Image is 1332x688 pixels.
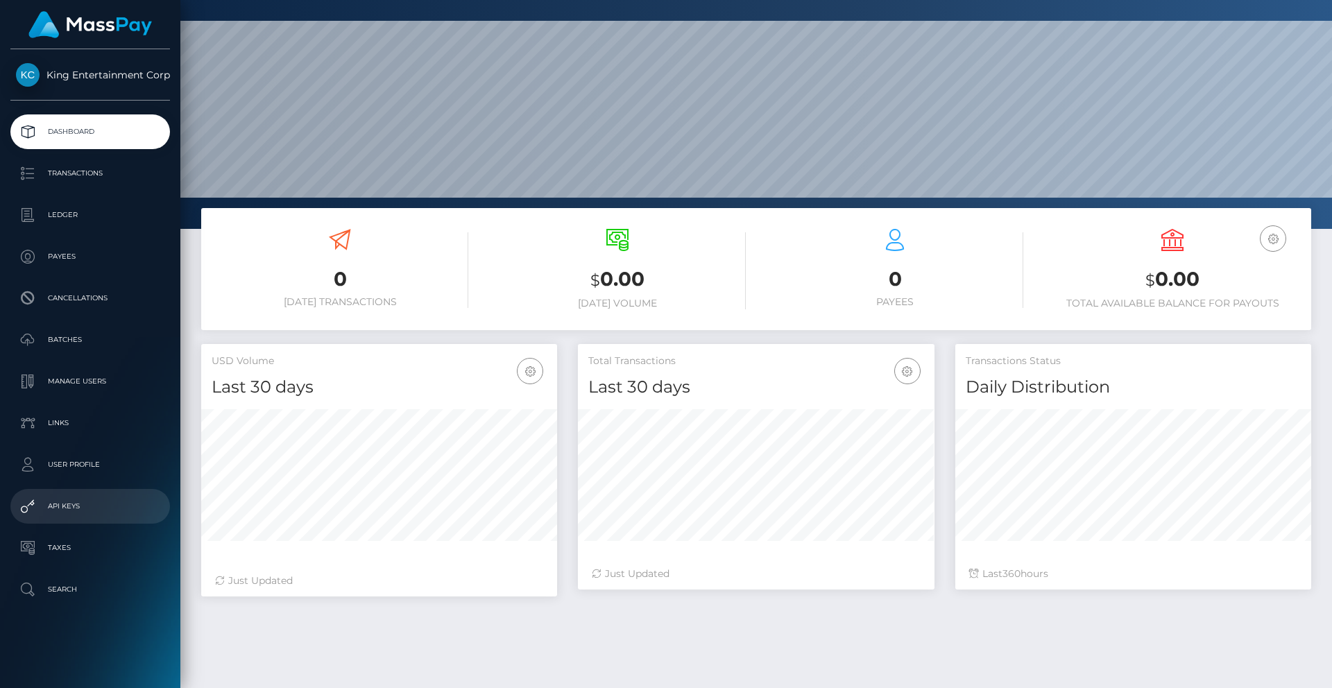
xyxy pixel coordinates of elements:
[10,114,170,149] a: Dashboard
[592,567,920,581] div: Just Updated
[16,579,164,600] p: Search
[966,354,1301,368] h5: Transactions Status
[1145,270,1155,290] small: $
[212,375,547,399] h4: Last 30 days
[1002,567,1021,580] span: 360
[212,296,468,308] h6: [DATE] Transactions
[215,574,543,588] div: Just Updated
[10,531,170,565] a: Taxes
[28,11,152,38] img: MassPay Logo
[10,572,170,607] a: Search
[10,447,170,482] a: User Profile
[588,354,923,368] h5: Total Transactions
[16,454,164,475] p: User Profile
[16,163,164,184] p: Transactions
[10,69,170,81] span: King Entertainment Corp
[16,205,164,225] p: Ledger
[767,296,1023,308] h6: Payees
[10,406,170,440] a: Links
[767,266,1023,293] h3: 0
[16,288,164,309] p: Cancellations
[16,371,164,392] p: Manage Users
[590,270,600,290] small: $
[212,266,468,293] h3: 0
[1044,298,1301,309] h6: Total Available Balance for Payouts
[10,322,170,357] a: Batches
[16,329,164,350] p: Batches
[489,266,746,294] h3: 0.00
[10,239,170,274] a: Payees
[10,281,170,316] a: Cancellations
[1044,266,1301,294] h3: 0.00
[16,63,40,87] img: King Entertainment Corp
[10,198,170,232] a: Ledger
[212,354,547,368] h5: USD Volume
[10,489,170,524] a: API Keys
[16,537,164,558] p: Taxes
[16,121,164,142] p: Dashboard
[16,496,164,517] p: API Keys
[588,375,923,399] h4: Last 30 days
[489,298,746,309] h6: [DATE] Volume
[10,156,170,191] a: Transactions
[10,364,170,399] a: Manage Users
[966,375,1301,399] h4: Daily Distribution
[16,246,164,267] p: Payees
[969,567,1297,581] div: Last hours
[16,413,164,433] p: Links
